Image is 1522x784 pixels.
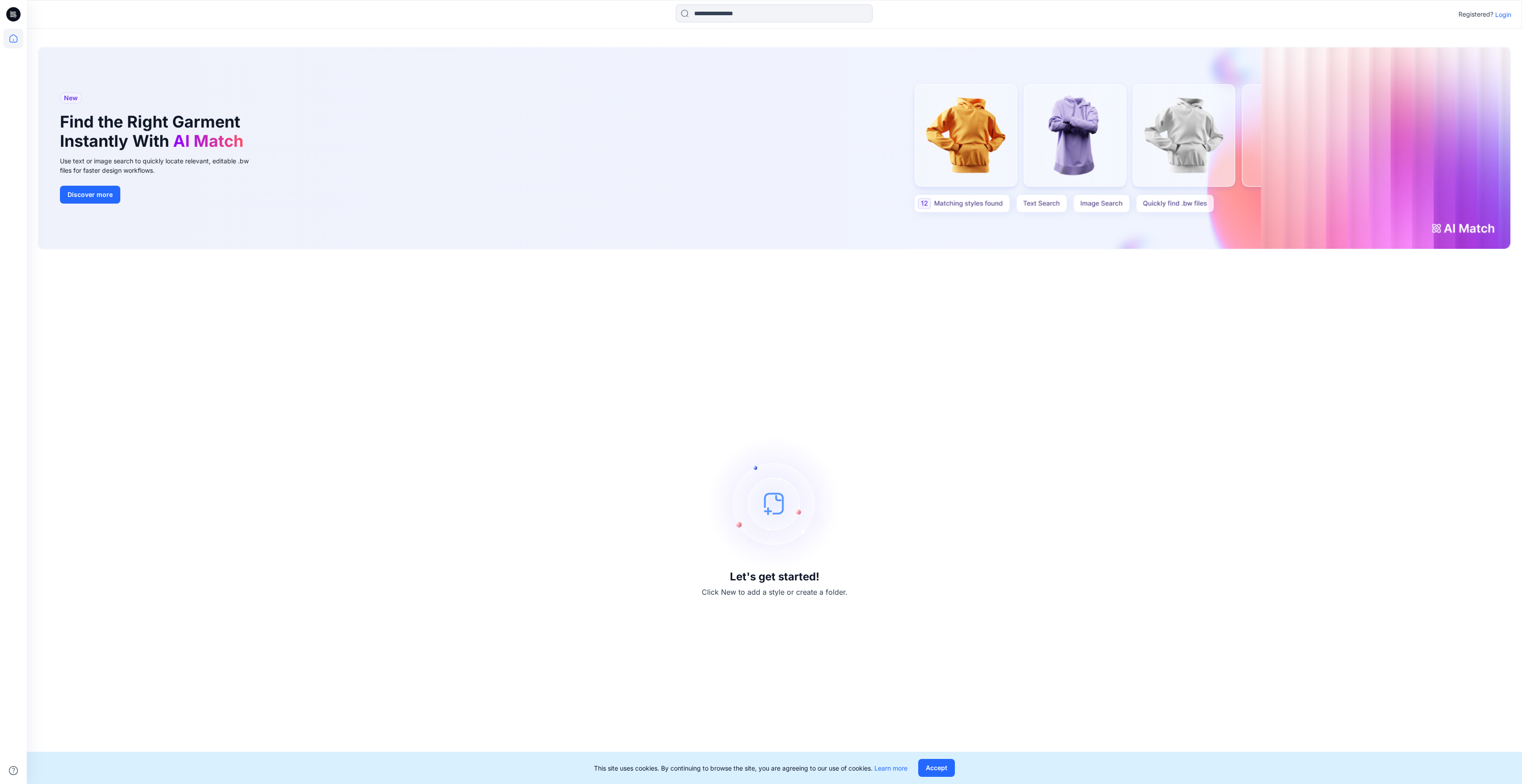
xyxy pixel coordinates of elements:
[874,764,907,772] a: Learn more
[60,186,120,204] button: Discover more
[594,763,907,773] p: This site uses cookies. By continuing to browse the site, you are agreeing to our use of cookies.
[60,156,261,175] div: Use text or image search to quickly locate relevant, editable .bw files for faster design workflows.
[702,587,848,597] p: Click New to add a style or create a folder.
[918,759,955,777] button: Accept
[1495,10,1511,19] p: Login
[173,131,243,151] span: AI Match
[1458,9,1493,20] p: Registered?
[708,436,842,571] img: empty-state-image.svg
[60,112,248,151] h1: Find the Right Garment Instantly With
[730,571,819,583] h3: Let's get started!
[64,93,78,103] span: New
